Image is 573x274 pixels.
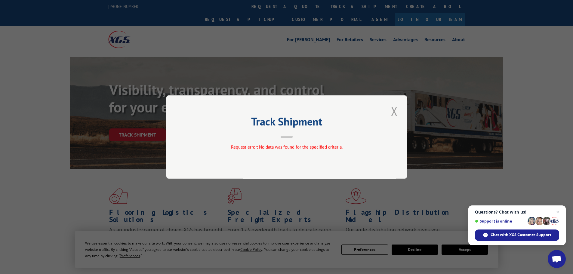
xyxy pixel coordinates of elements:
span: Chat with XGS Customer Support [491,232,551,238]
span: Chat with XGS Customer Support [475,229,559,241]
a: Open chat [548,250,566,268]
h2: Track Shipment [196,117,377,129]
span: Request error: No data was found for the specified criteria. [231,144,342,150]
button: Close modal [389,103,399,119]
span: Support is online [475,219,525,223]
span: Questions? Chat with us! [475,210,559,214]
